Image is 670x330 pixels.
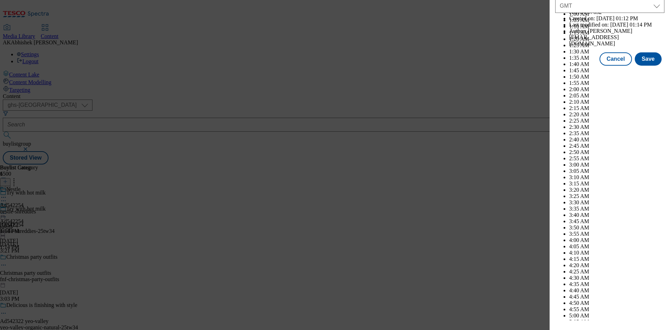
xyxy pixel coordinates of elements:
[569,218,664,225] li: 3:45 AM
[569,187,664,193] li: 3:20 AM
[569,287,664,294] li: 4:40 AM
[569,262,664,269] li: 4:20 AM
[569,93,664,99] li: 2:05 AM
[569,225,664,231] li: 3:50 AM
[569,250,664,256] li: 4:10 AM
[569,313,664,319] li: 5:00 AM
[569,36,664,42] li: 1:20 AM
[569,300,664,306] li: 4:50 AM
[569,206,664,212] li: 3:35 AM
[569,199,664,206] li: 3:30 AM
[569,294,664,300] li: 4:45 AM
[569,137,664,143] li: 2:40 AM
[569,243,664,250] li: 4:05 AM
[569,181,664,187] li: 3:15 AM
[569,168,664,174] li: 3:05 AM
[569,124,664,130] li: 2:30 AM
[569,42,664,49] li: 1:25 AM
[569,155,664,162] li: 2:55 AM
[569,212,664,218] li: 3:40 AM
[569,49,664,55] li: 1:30 AM
[569,23,664,30] li: 1:10 AM
[569,80,664,86] li: 1:55 AM
[569,269,664,275] li: 4:25 AM
[569,275,664,281] li: 4:30 AM
[569,30,664,36] li: 1:15 AM
[569,61,664,67] li: 1:40 AM
[569,149,664,155] li: 2:50 AM
[569,256,664,262] li: 4:15 AM
[569,118,664,124] li: 2:25 AM
[569,86,664,93] li: 2:00 AM
[569,143,664,149] li: 2:45 AM
[569,237,664,243] li: 4:00 AM
[635,52,662,66] button: Save
[569,99,664,105] li: 2:10 AM
[569,67,664,74] li: 1:45 AM
[600,52,632,66] button: Cancel
[569,162,664,168] li: 3:00 AM
[569,17,664,23] li: 1:05 AM
[569,74,664,80] li: 1:50 AM
[569,281,664,287] li: 4:35 AM
[569,105,664,111] li: 2:15 AM
[569,306,664,313] li: 4:55 AM
[569,174,664,181] li: 3:10 AM
[569,11,664,17] li: 1:00 AM
[569,111,664,118] li: 2:20 AM
[569,231,664,237] li: 3:55 AM
[569,193,664,199] li: 3:25 AM
[569,55,664,61] li: 1:35 AM
[569,130,664,137] li: 2:35 AM
[569,319,664,325] li: 5:05 AM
